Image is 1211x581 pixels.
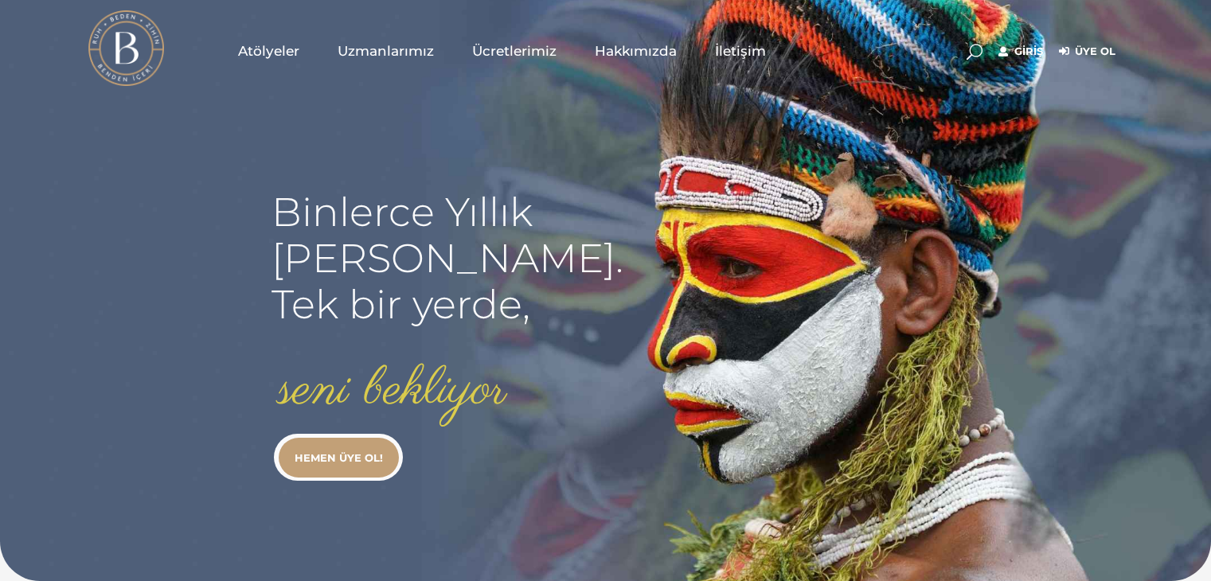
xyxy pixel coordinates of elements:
rs-layer: Binlerce Yıllık [PERSON_NAME]. Tek bir yerde, [271,189,623,328]
img: light logo [88,10,164,86]
span: Uzmanlarımız [338,42,434,60]
span: Atölyeler [238,42,299,60]
a: Ücretlerimiz [453,11,576,91]
a: Giriş [998,42,1043,61]
a: Üye Ol [1059,42,1115,61]
a: Atölyeler [219,11,318,91]
a: Uzmanlarımız [318,11,453,91]
rs-layer: seni bekliyor [279,361,506,420]
span: İletişim [715,42,766,60]
a: Hakkımızda [576,11,696,91]
span: Ücretlerimiz [472,42,557,60]
a: HEMEN ÜYE OL! [279,438,399,478]
span: Hakkımızda [595,42,677,60]
a: İletişim [696,11,785,91]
